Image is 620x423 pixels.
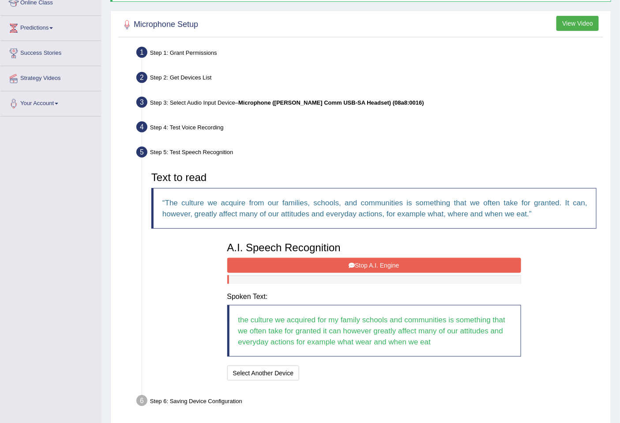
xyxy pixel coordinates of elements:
a: Strategy Videos [0,66,101,88]
div: Step 1: Grant Permissions [132,44,607,64]
h4: Spoken Text: [227,293,521,301]
div: Step 4: Test Voice Recording [132,119,607,138]
h2: Microphone Setup [120,18,198,31]
h3: Text to read [151,172,597,183]
h3: A.I. Speech Recognition [227,242,521,253]
div: Step 5: Test Speech Recognition [132,144,607,163]
button: Select Another Device [227,366,300,381]
a: Success Stories [0,41,101,63]
button: Stop A.I. Engine [227,258,521,273]
a: Your Account [0,91,101,113]
div: Step 6: Saving Device Configuration [132,393,607,412]
div: Step 3: Select Audio Input Device [132,94,607,113]
button: View Video [556,16,599,31]
blockquote: the culture we acquired for my family schools and communities is something that we often take for... [227,305,521,357]
b: Microphone ([PERSON_NAME] Comm USB-SA Headset) (08a8:0016) [238,99,424,106]
q: The culture we acquire from our families, schools, and communities is something that we often tak... [162,199,587,218]
span: – [235,99,424,106]
div: Step 2: Get Devices List [132,69,607,89]
a: Predictions [0,16,101,38]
